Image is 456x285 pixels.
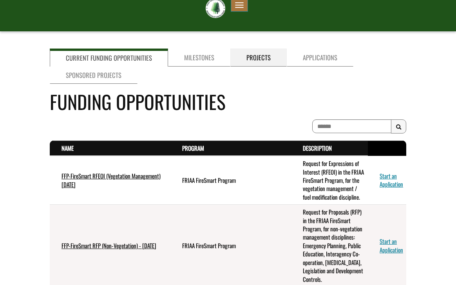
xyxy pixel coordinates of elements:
[380,237,403,254] a: Start an Application
[168,49,230,67] a: Milestones
[62,241,156,250] a: FFP-FireSmart RFP (Non-Vegetation) - [DATE]
[170,156,291,205] td: FRIAA FireSmart Program
[287,49,353,67] a: Applications
[62,144,74,152] a: Name
[182,144,204,152] a: Program
[230,49,287,67] a: Projects
[312,119,391,133] input: To search on partial text, use the asterisk (*) wildcard character.
[62,171,161,188] a: FFP-FireSmart RFEOI (Vegetation Management) [DATE]
[50,66,138,84] a: Sponsored Projects
[50,49,168,67] a: Current Funding Opportunities
[380,171,403,188] a: Start an Application
[291,156,368,205] td: Request for Expressions of Interest (RFEOI) in the FRIAA FireSmart Program, for the vegetation ma...
[391,119,406,133] button: Search Results
[303,144,332,152] a: Description
[50,88,406,115] h4: Funding Opportunities
[50,156,170,205] td: FFP-FireSmart RFEOI (Vegetation Management) July 2025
